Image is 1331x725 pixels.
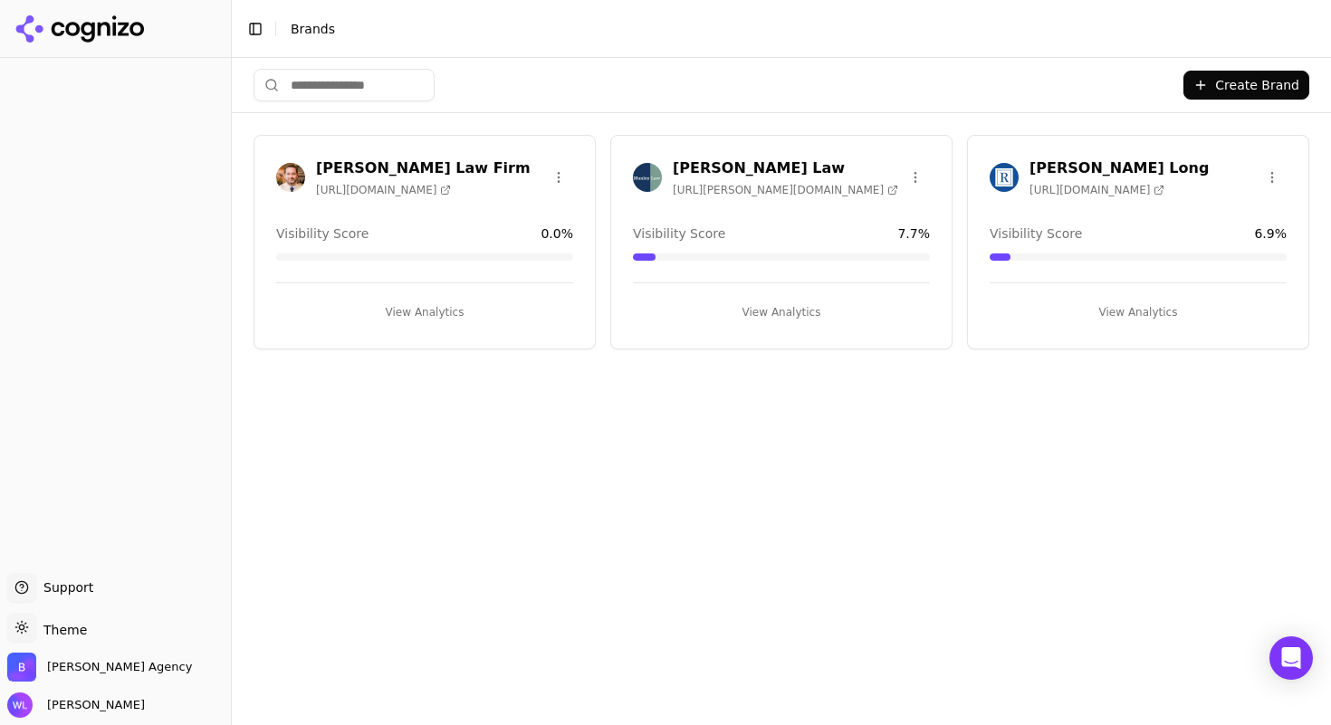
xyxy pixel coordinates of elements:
span: [URL][DOMAIN_NAME] [1029,183,1164,197]
span: [URL][DOMAIN_NAME] [316,183,451,197]
h3: [PERSON_NAME] Long [1029,157,1209,179]
button: Open user button [7,692,145,718]
span: Visibility Score [276,224,369,243]
img: Wendy Lindars [7,692,33,718]
img: Bob Agency [7,653,36,682]
button: Open organization switcher [7,653,192,682]
button: View Analytics [990,298,1287,327]
span: Visibility Score [990,224,1082,243]
img: Giddens Law Firm [276,163,305,192]
h3: [PERSON_NAME] Law [673,157,898,179]
nav: breadcrumb [291,20,1280,38]
span: 6.9 % [1254,224,1287,243]
span: Visibility Score [633,224,725,243]
h3: [PERSON_NAME] Law Firm [316,157,531,179]
img: Munley Law [633,163,662,192]
img: Regan Zambri Long [990,163,1019,192]
span: Bob Agency [47,659,192,675]
span: 7.7 % [897,224,930,243]
button: View Analytics [633,298,930,327]
div: Open Intercom Messenger [1269,636,1313,680]
span: 0.0 % [541,224,573,243]
span: Support [36,578,93,596]
span: [PERSON_NAME] [40,697,145,713]
span: Brands [291,22,335,36]
span: Theme [36,623,87,637]
span: [URL][PERSON_NAME][DOMAIN_NAME] [673,183,898,197]
button: View Analytics [276,298,573,327]
button: Create Brand [1183,71,1309,100]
